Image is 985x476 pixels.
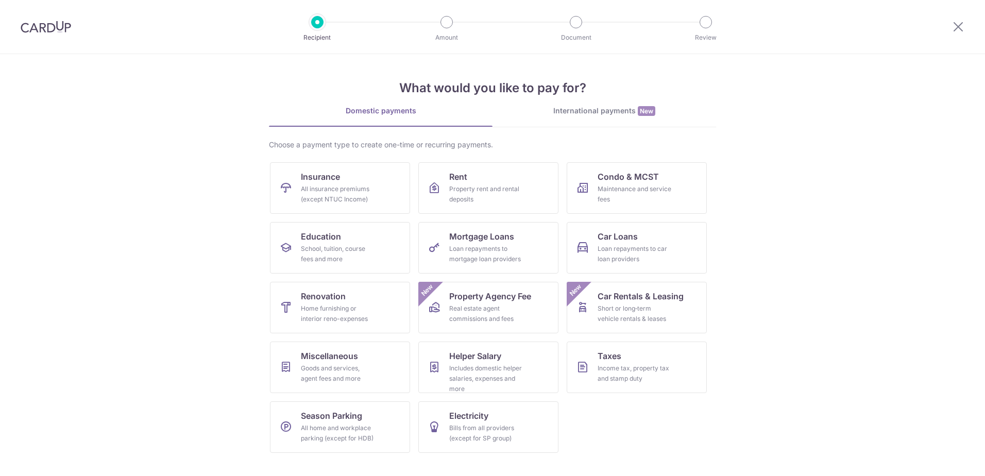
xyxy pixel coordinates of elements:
[449,171,467,183] span: Rent
[270,282,410,333] a: RenovationHome furnishing or interior reno-expenses
[567,282,707,333] a: Car Rentals & LeasingShort or long‑term vehicle rentals & leasesNew
[449,423,523,444] div: Bills from all providers (except for SP group)
[301,303,375,324] div: Home furnishing or interior reno-expenses
[301,171,340,183] span: Insurance
[269,140,716,150] div: Choose a payment type to create one-time or recurring payments.
[538,32,614,43] p: Document
[409,32,485,43] p: Amount
[567,282,584,299] span: New
[449,303,523,324] div: Real estate agent commissions and fees
[301,230,341,243] span: Education
[449,350,501,362] span: Helper Salary
[638,106,655,116] span: New
[598,171,659,183] span: Condo & MCST
[301,244,375,264] div: School, tuition, course fees and more
[269,79,716,97] h4: What would you like to pay for?
[668,32,744,43] p: Review
[270,401,410,453] a: Season ParkingAll home and workplace parking (except for HDB)
[919,445,975,471] iframe: Opens a widget where you can find more information
[598,244,672,264] div: Loan repayments to car loan providers
[449,290,531,302] span: Property Agency Fee
[419,282,436,299] span: New
[418,342,558,393] a: Helper SalaryIncludes domestic helper salaries, expenses and more
[567,222,707,274] a: Car LoansLoan repayments to car loan providers
[418,162,558,214] a: RentProperty rent and rental deposits
[279,32,355,43] p: Recipient
[21,21,71,33] img: CardUp
[598,184,672,205] div: Maintenance and service fees
[301,184,375,205] div: All insurance premiums (except NTUC Income)
[449,244,523,264] div: Loan repayments to mortgage loan providers
[418,222,558,274] a: Mortgage LoansLoan repayments to mortgage loan providers
[567,162,707,214] a: Condo & MCSTMaintenance and service fees
[270,342,410,393] a: MiscellaneousGoods and services, agent fees and more
[449,184,523,205] div: Property rent and rental deposits
[449,410,488,422] span: Electricity
[598,363,672,384] div: Income tax, property tax and stamp duty
[301,350,358,362] span: Miscellaneous
[449,230,514,243] span: Mortgage Loans
[598,350,621,362] span: Taxes
[567,342,707,393] a: TaxesIncome tax, property tax and stamp duty
[449,363,523,394] div: Includes domestic helper salaries, expenses and more
[492,106,716,116] div: International payments
[598,303,672,324] div: Short or long‑term vehicle rentals & leases
[270,162,410,214] a: InsuranceAll insurance premiums (except NTUC Income)
[301,410,362,422] span: Season Parking
[598,290,684,302] span: Car Rentals & Leasing
[301,363,375,384] div: Goods and services, agent fees and more
[270,222,410,274] a: EducationSchool, tuition, course fees and more
[418,282,558,333] a: Property Agency FeeReal estate agent commissions and feesNew
[301,423,375,444] div: All home and workplace parking (except for HDB)
[598,230,638,243] span: Car Loans
[269,106,492,116] div: Domestic payments
[418,401,558,453] a: ElectricityBills from all providers (except for SP group)
[301,290,346,302] span: Renovation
